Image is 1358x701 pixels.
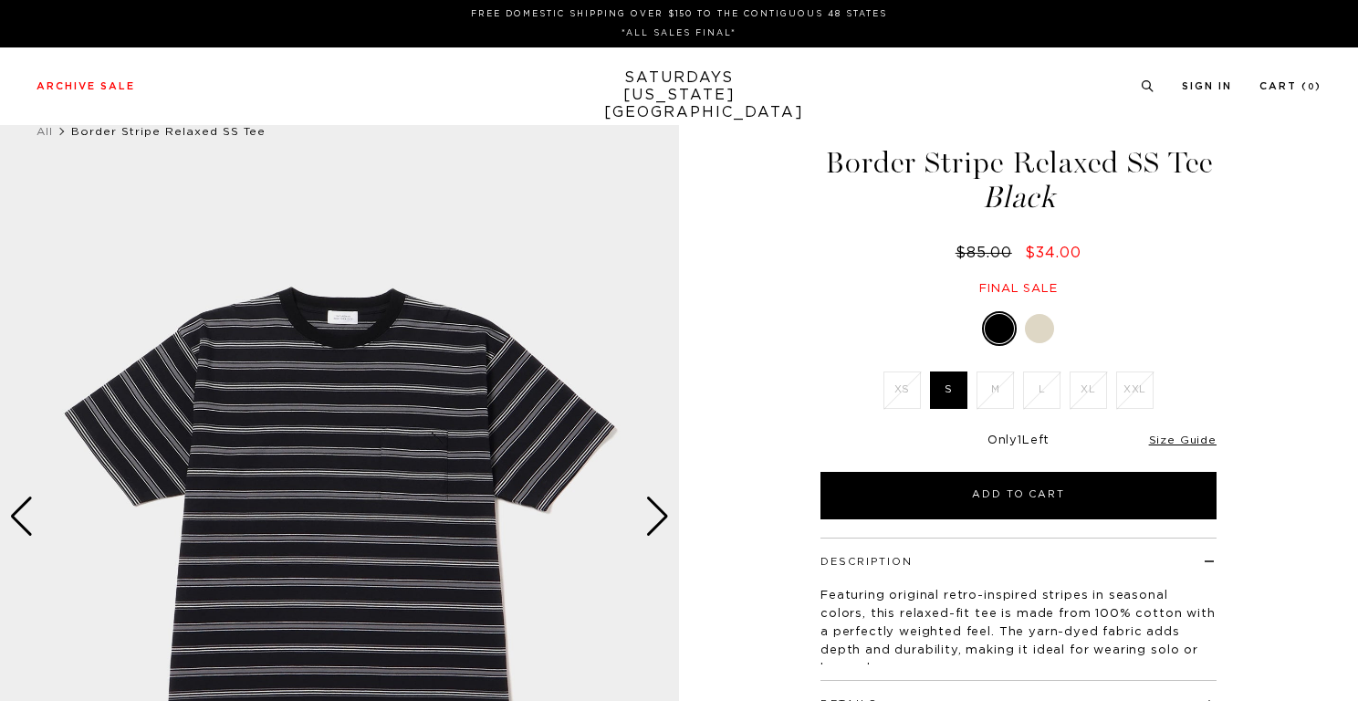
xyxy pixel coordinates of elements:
a: Sign In [1182,81,1232,91]
a: SATURDAYS[US_STATE][GEOGRAPHIC_DATA] [604,69,755,121]
div: Previous slide [9,497,34,537]
span: $34.00 [1025,246,1081,260]
a: All [37,126,53,137]
button: Add to Cart [820,472,1217,519]
span: 1 [1018,434,1022,446]
div: Next slide [645,497,670,537]
label: S [930,371,967,409]
span: Black [818,183,1219,213]
span: Border Stripe Relaxed SS Tee [71,126,266,137]
p: Featuring original retro-inspired stripes in seasonal colors, this relaxed-fit tee is made from 1... [820,587,1217,678]
small: 0 [1308,83,1315,91]
a: Size Guide [1149,434,1217,445]
button: Description [820,557,913,567]
del: $85.00 [956,246,1019,260]
a: Archive Sale [37,81,135,91]
div: Final sale [818,281,1219,297]
a: Cart (0) [1259,81,1321,91]
div: Only Left [820,434,1217,449]
p: *ALL SALES FINAL* [44,26,1314,40]
p: FREE DOMESTIC SHIPPING OVER $150 TO THE CONTIGUOUS 48 STATES [44,7,1314,21]
h1: Border Stripe Relaxed SS Tee [818,148,1219,213]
